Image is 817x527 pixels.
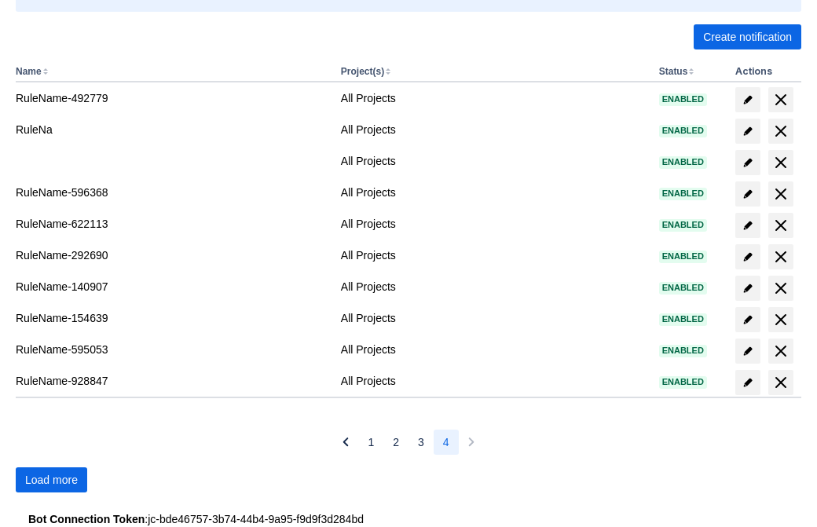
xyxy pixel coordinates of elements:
span: delete [771,342,790,360]
button: Project(s) [341,66,384,77]
div: RuleName-595053 [16,342,328,357]
div: RuleName-154639 [16,310,328,326]
div: : jc-bde46757-3b74-44b4-9a95-f9d9f3d284bd [28,511,789,527]
span: 4 [443,430,449,455]
span: edit [742,345,754,357]
span: edit [742,219,754,232]
div: RuleName-928847 [16,373,328,389]
span: edit [742,313,754,326]
span: Enabled [659,189,707,198]
span: Enabled [659,95,707,104]
strong: Bot Connection Token [28,513,145,525]
button: Name [16,66,42,77]
span: Enabled [659,315,707,324]
div: RuleName-140907 [16,279,328,295]
div: All Projects [341,153,647,169]
span: Enabled [659,126,707,135]
span: delete [771,247,790,266]
button: Page 3 [408,430,434,455]
button: Page 4 [434,430,459,455]
span: Enabled [659,221,707,229]
span: edit [742,376,754,389]
span: edit [742,156,754,169]
button: Previous [333,430,358,455]
div: RuleName-622113 [16,216,328,232]
span: Enabled [659,378,707,386]
span: delete [771,185,790,203]
span: Load more [25,467,78,492]
div: All Projects [341,185,647,200]
div: All Projects [341,373,647,389]
div: All Projects [341,90,647,106]
span: edit [742,188,754,200]
span: edit [742,251,754,263]
div: RuleName-292690 [16,247,328,263]
button: Next [459,430,484,455]
span: delete [771,122,790,141]
div: RuleName-492779 [16,90,328,106]
span: 1 [368,430,374,455]
nav: Pagination [333,430,483,455]
div: All Projects [341,122,647,137]
div: All Projects [341,310,647,326]
span: 2 [393,430,399,455]
button: Load more [16,467,87,492]
div: All Projects [341,279,647,295]
div: All Projects [341,342,647,357]
th: Actions [729,62,801,82]
span: delete [771,279,790,298]
span: delete [771,90,790,109]
button: Page 1 [358,430,383,455]
div: All Projects [341,216,647,232]
button: Page 2 [383,430,408,455]
button: Status [659,66,688,77]
span: delete [771,310,790,329]
span: edit [742,282,754,295]
span: edit [742,93,754,106]
span: Enabled [659,284,707,292]
span: Enabled [659,346,707,355]
div: All Projects [341,247,647,263]
span: edit [742,125,754,137]
div: RuleNa [16,122,328,137]
div: RuleName-596368 [16,185,328,200]
button: Create notification [694,24,801,49]
span: Enabled [659,252,707,261]
span: Enabled [659,158,707,167]
span: delete [771,216,790,235]
span: delete [771,373,790,392]
span: Create notification [703,24,792,49]
span: 3 [418,430,424,455]
span: delete [771,153,790,172]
